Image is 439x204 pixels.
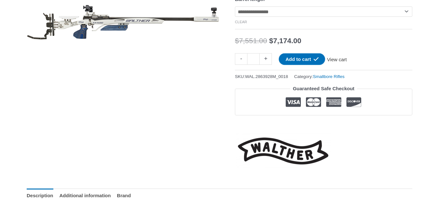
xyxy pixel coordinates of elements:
a: Clear options [235,20,247,24]
a: Smallbore Rifles [313,74,345,79]
bdi: 7,174.00 [269,37,301,45]
span: SKU: [235,73,288,81]
button: Add to cart [279,53,325,65]
bdi: 7,551.00 [235,37,267,45]
legend: Guaranteed Safe Checkout [290,84,357,93]
a: Walther [235,133,331,169]
iframe: Customer reviews powered by Trustpilot [235,120,412,128]
a: + [260,53,272,64]
a: Brand [117,189,131,202]
a: Description [27,189,53,202]
span: $ [269,37,273,45]
a: - [235,53,247,64]
span: $ [235,37,239,45]
span: Category: [294,73,345,81]
a: Additional information [59,189,111,202]
a: View cart [325,53,349,64]
span: WAL.2863928M_0018 [245,74,288,79]
input: Product quantity [247,53,260,64]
